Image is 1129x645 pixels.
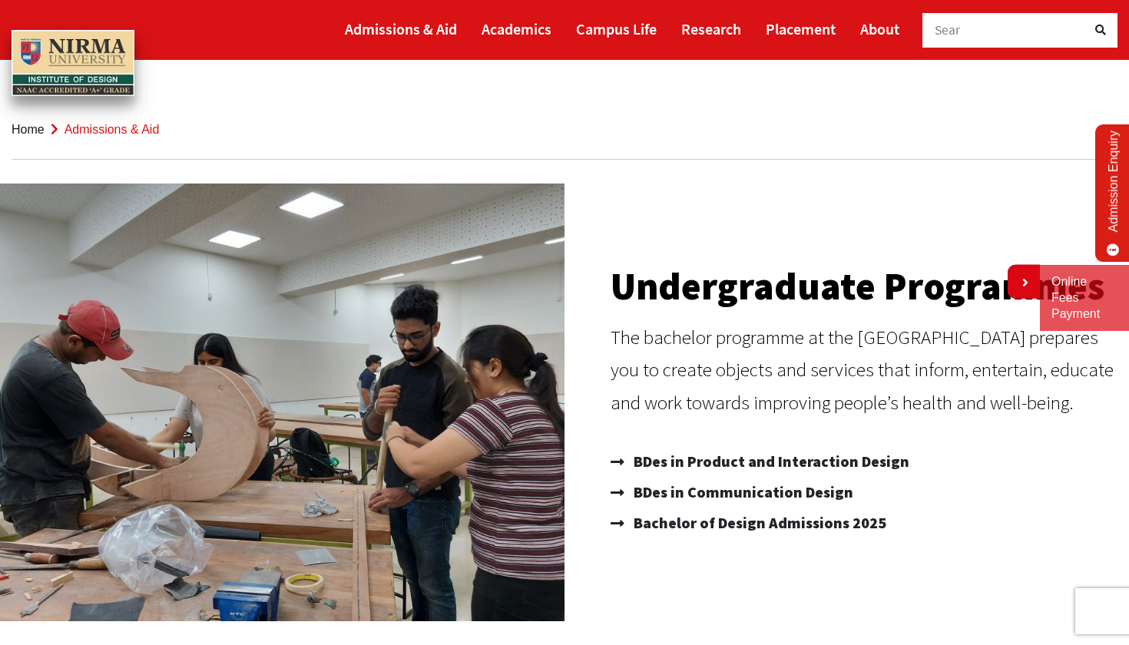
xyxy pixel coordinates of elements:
[12,30,134,96] img: main_logo
[482,13,551,45] a: Academics
[611,508,1114,538] a: Bachelor of Design Admissions 2025
[611,321,1114,419] p: The bachelor programme at the [GEOGRAPHIC_DATA] prepares you to create objects and services that ...
[611,477,1114,508] a: BDes in Communication Design
[611,267,1114,306] h2: Undergraduate Programmes
[766,13,836,45] a: Placement
[576,13,657,45] a: Campus Life
[860,13,899,45] a: About
[630,446,909,477] span: BDes in Product and Interaction Design
[12,123,45,136] a: Home
[630,477,853,508] span: BDes in Communication Design
[681,13,741,45] a: Research
[65,123,160,136] span: Admissions & Aid
[935,21,961,38] span: Sear
[611,446,1114,477] a: BDes in Product and Interaction Design
[345,13,457,45] a: Admissions & Aid
[1051,274,1117,322] a: Online Fees Payment
[630,508,886,538] span: Bachelor of Design Admissions 2025
[12,100,1117,160] nav: breadcrumb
